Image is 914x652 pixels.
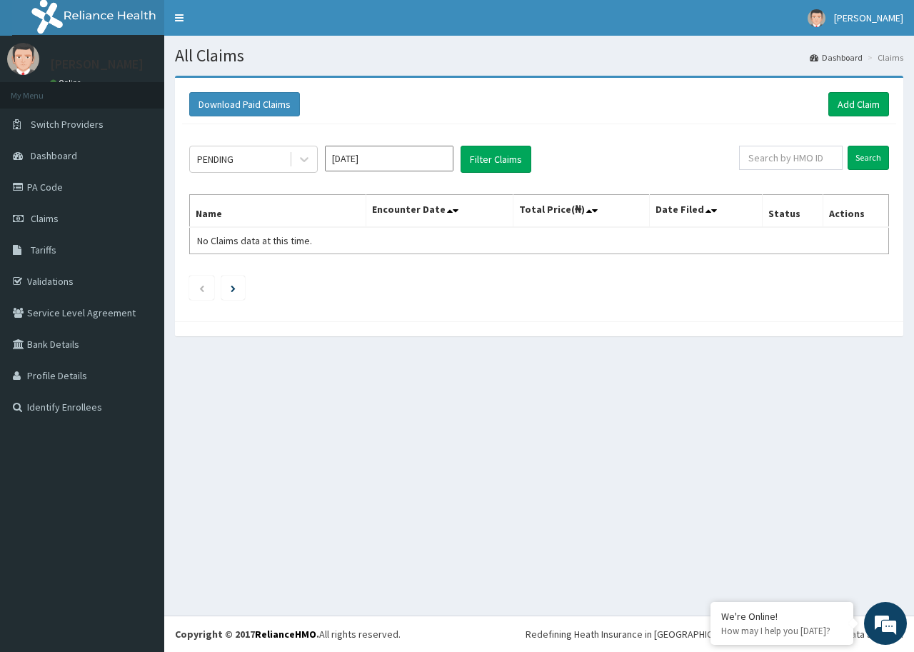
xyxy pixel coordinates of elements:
[864,51,903,64] li: Claims
[50,58,144,71] p: [PERSON_NAME]
[50,78,84,88] a: Online
[762,195,823,228] th: Status
[513,195,649,228] th: Total Price(₦)
[649,195,762,228] th: Date Filed
[461,146,531,173] button: Filter Claims
[164,616,914,652] footer: All rights reserved.
[366,195,513,228] th: Encounter Date
[175,628,319,641] strong: Copyright © 2017 .
[739,146,843,170] input: Search by HMO ID
[848,146,889,170] input: Search
[823,195,888,228] th: Actions
[189,92,300,116] button: Download Paid Claims
[175,46,903,65] h1: All Claims
[197,152,233,166] div: PENDING
[31,118,104,131] span: Switch Providers
[721,610,843,623] div: We're Online!
[810,51,863,64] a: Dashboard
[325,146,453,171] input: Select Month and Year
[231,281,236,294] a: Next page
[255,628,316,641] a: RelianceHMO
[7,43,39,75] img: User Image
[828,92,889,116] a: Add Claim
[197,234,312,247] span: No Claims data at this time.
[526,627,903,641] div: Redefining Heath Insurance in [GEOGRAPHIC_DATA] using Telemedicine and Data Science!
[31,149,77,162] span: Dashboard
[31,244,56,256] span: Tariffs
[199,281,205,294] a: Previous page
[808,9,825,27] img: User Image
[31,212,59,225] span: Claims
[834,11,903,24] span: [PERSON_NAME]
[721,625,843,637] p: How may I help you today?
[190,195,366,228] th: Name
